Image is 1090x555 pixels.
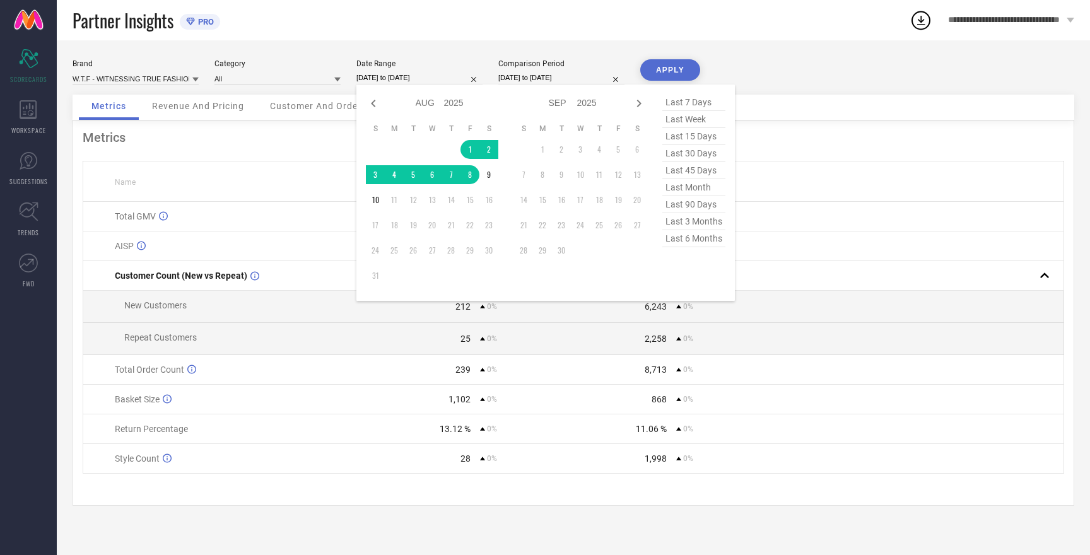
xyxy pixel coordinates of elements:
td: Wed Aug 20 2025 [423,216,442,235]
td: Sat Aug 16 2025 [479,190,498,209]
td: Tue Sep 09 2025 [552,165,571,184]
td: Sat Aug 30 2025 [479,241,498,260]
th: Thursday [442,124,460,134]
button: APPLY [640,59,700,81]
span: Customer And Orders [270,101,366,111]
td: Sun Sep 21 2025 [514,216,533,235]
td: Fri Aug 29 2025 [460,241,479,260]
td: Wed Sep 17 2025 [571,190,590,209]
div: Comparison Period [498,59,624,68]
th: Thursday [590,124,609,134]
span: FWD [23,279,35,288]
td: Sat Sep 06 2025 [628,140,647,159]
input: Select comparison period [498,71,624,85]
span: last week [662,111,725,128]
div: 1,102 [448,394,471,404]
div: Category [214,59,341,68]
div: 212 [455,301,471,312]
th: Monday [385,124,404,134]
span: Repeat Customers [124,332,197,342]
span: PRO [195,17,214,26]
td: Sun Aug 31 2025 [366,266,385,285]
td: Fri Sep 26 2025 [609,216,628,235]
td: Fri Aug 22 2025 [460,216,479,235]
td: Tue Sep 02 2025 [552,140,571,159]
td: Sun Aug 24 2025 [366,241,385,260]
td: Thu Sep 18 2025 [590,190,609,209]
div: 13.12 % [440,424,471,434]
span: last 6 months [662,230,725,247]
span: Partner Insights [73,8,173,33]
td: Wed Sep 24 2025 [571,216,590,235]
td: Thu Aug 14 2025 [442,190,460,209]
td: Sun Sep 14 2025 [514,190,533,209]
td: Thu Aug 07 2025 [442,165,460,184]
td: Fri Aug 01 2025 [460,140,479,159]
th: Friday [460,124,479,134]
span: last 45 days [662,162,725,179]
td: Sun Aug 10 2025 [366,190,385,209]
div: 2,258 [645,334,667,344]
td: Sat Aug 09 2025 [479,165,498,184]
td: Sun Aug 17 2025 [366,216,385,235]
span: 0% [487,365,497,374]
span: SCORECARDS [10,74,47,84]
span: Revenue And Pricing [152,101,244,111]
td: Wed Aug 27 2025 [423,241,442,260]
span: 0% [683,365,693,374]
div: 11.06 % [636,424,667,434]
span: Name [115,178,136,187]
div: 868 [652,394,667,404]
th: Sunday [366,124,385,134]
span: TRENDS [18,228,39,237]
td: Sat Aug 02 2025 [479,140,498,159]
th: Tuesday [552,124,571,134]
span: 0% [487,334,497,343]
div: 1,998 [645,453,667,464]
span: 0% [683,424,693,433]
th: Saturday [479,124,498,134]
td: Thu Aug 28 2025 [442,241,460,260]
span: Total Order Count [115,365,184,375]
td: Fri Sep 05 2025 [609,140,628,159]
span: WORKSPACE [11,126,46,135]
div: 28 [460,453,471,464]
td: Wed Sep 10 2025 [571,165,590,184]
div: Date Range [356,59,483,68]
td: Fri Aug 15 2025 [460,190,479,209]
span: 0% [683,334,693,343]
span: last 90 days [662,196,725,213]
td: Sat Aug 23 2025 [479,216,498,235]
td: Thu Aug 21 2025 [442,216,460,235]
td: Tue Aug 26 2025 [404,241,423,260]
span: last 15 days [662,128,725,145]
span: 0% [683,395,693,404]
div: Next month [631,96,647,111]
th: Friday [609,124,628,134]
div: 8,713 [645,365,667,375]
td: Mon Sep 15 2025 [533,190,552,209]
span: last 3 months [662,213,725,230]
span: last 7 days [662,94,725,111]
span: Style Count [115,453,160,464]
td: Mon Aug 04 2025 [385,165,404,184]
td: Wed Aug 06 2025 [423,165,442,184]
span: 0% [487,302,497,311]
input: Select date range [356,71,483,85]
span: Total GMV [115,211,156,221]
td: Mon Sep 08 2025 [533,165,552,184]
td: Tue Aug 05 2025 [404,165,423,184]
td: Tue Sep 16 2025 [552,190,571,209]
td: Mon Sep 29 2025 [533,241,552,260]
td: Tue Aug 12 2025 [404,190,423,209]
span: 0% [487,454,497,463]
td: Tue Aug 19 2025 [404,216,423,235]
td: Thu Sep 04 2025 [590,140,609,159]
td: Sun Aug 03 2025 [366,165,385,184]
div: 6,243 [645,301,667,312]
td: Wed Sep 03 2025 [571,140,590,159]
span: AISP [115,241,134,251]
div: 25 [460,334,471,344]
span: 0% [683,454,693,463]
span: Customer Count (New vs Repeat) [115,271,247,281]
